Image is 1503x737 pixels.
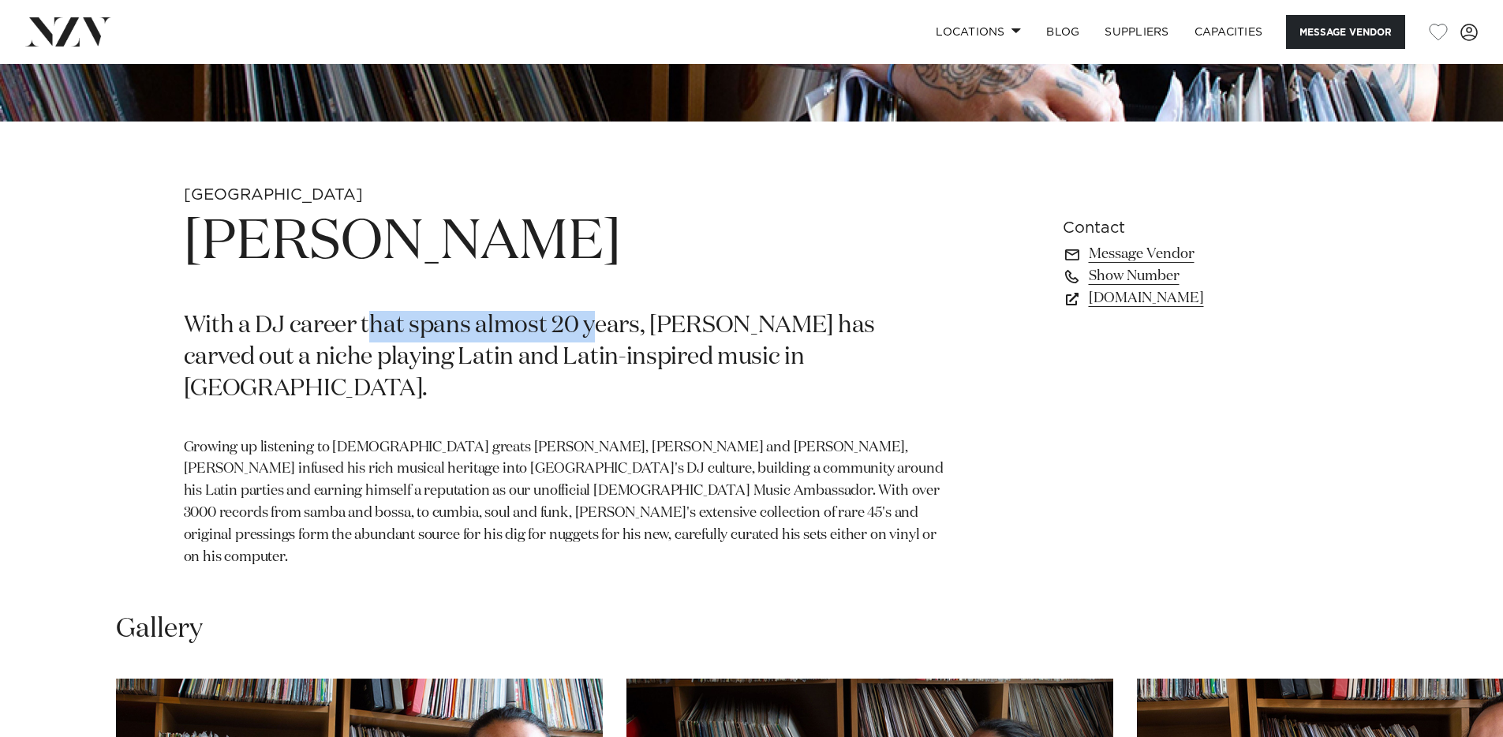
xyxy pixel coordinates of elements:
[1063,243,1320,265] a: Message Vendor
[116,612,203,647] h2: Gallery
[1063,265,1320,287] a: Show Number
[1286,15,1405,49] button: Message Vendor
[1092,15,1181,49] a: SUPPLIERS
[923,15,1034,49] a: Locations
[1063,216,1320,240] h6: Contact
[25,17,111,46] img: nzv-logo.png
[184,187,363,203] small: [GEOGRAPHIC_DATA]
[184,437,951,569] p: Growing up listening to [DEMOGRAPHIC_DATA] greats [PERSON_NAME], [PERSON_NAME] and [PERSON_NAME],...
[1034,15,1092,49] a: BLOG
[184,207,951,279] h1: [PERSON_NAME]
[184,311,951,406] p: With a DJ career that spans almost 20 years, [PERSON_NAME] has carved out a niche playing Latin a...
[1182,15,1276,49] a: Capacities
[1063,287,1320,309] a: [DOMAIN_NAME]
